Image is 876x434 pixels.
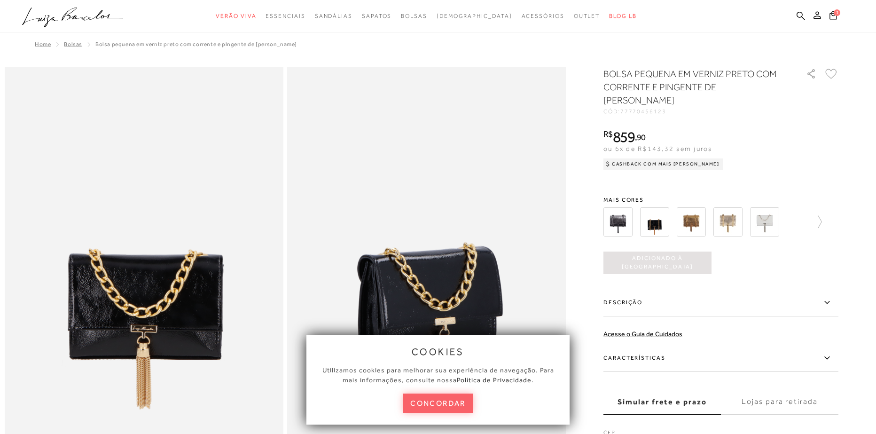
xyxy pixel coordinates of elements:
[603,252,712,274] button: Adicionado à [GEOGRAPHIC_DATA]
[609,13,636,19] span: BLOG LB
[95,41,297,47] span: BOLSA PEQUENA EM VERNIZ PRETO COM CORRENTE E PINGENTE DE [PERSON_NAME]
[603,207,633,237] img: BOLSA PEQUENA BARBICACHO CENTRAL CHUMBO
[603,197,838,203] span: Mais cores
[603,254,712,271] span: Adicionado à [GEOGRAPHIC_DATA]
[64,41,82,47] a: Bolsas
[635,133,646,142] i: ,
[637,132,646,142] span: 90
[603,158,723,170] div: Cashback com Mais [PERSON_NAME]
[362,13,391,19] span: Sapatos
[522,8,564,25] a: categoryNavScreenReaderText
[603,289,838,316] label: Descrição
[603,345,838,372] label: Características
[677,207,706,237] img: BOLSA PEQUENA BARBICACHO CENTRAL DOURADA
[401,13,427,19] span: Bolsas
[620,108,666,115] span: 77770456123
[437,8,512,25] a: noSubCategoriesText
[266,13,305,19] span: Essenciais
[412,347,464,357] span: cookies
[403,394,473,413] button: concordar
[603,109,791,114] div: CÓD:
[603,145,712,152] span: ou 6x de R$143,32 sem juros
[603,330,682,338] a: Acesse o Guia de Cuidados
[713,207,743,237] img: BOLSA PEQUENA BARBICACHO CENTRAL DOURADA
[315,13,352,19] span: Sandálias
[613,128,635,145] span: 859
[574,8,600,25] a: categoryNavScreenReaderText
[834,9,840,16] span: 1
[609,8,636,25] a: BLOG LB
[827,10,840,23] button: 1
[437,13,512,19] span: [DEMOGRAPHIC_DATA]
[35,41,51,47] a: Home
[750,207,779,237] img: BOLSA PEQUENA BARBICACHO CENTRAL EM METALIZADO PRATA
[216,8,256,25] a: categoryNavScreenReaderText
[603,67,780,107] h1: BOLSA PEQUENA EM VERNIZ PRETO COM CORRENTE E PINGENTE DE [PERSON_NAME]
[603,130,613,138] i: R$
[266,8,305,25] a: categoryNavScreenReaderText
[721,389,838,415] label: Lojas para retirada
[401,8,427,25] a: categoryNavScreenReaderText
[574,13,600,19] span: Outlet
[322,366,554,384] span: Utilizamos cookies para melhorar sua experiência de navegação. Para mais informações, consulte nossa
[216,13,256,19] span: Verão Viva
[640,207,669,237] img: Bolsa pequena barbicacho central croco preta
[603,389,721,415] label: Simular frete e prazo
[362,8,391,25] a: categoryNavScreenReaderText
[522,13,564,19] span: Acessórios
[457,376,534,384] a: Política de Privacidade.
[315,8,352,25] a: categoryNavScreenReaderText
